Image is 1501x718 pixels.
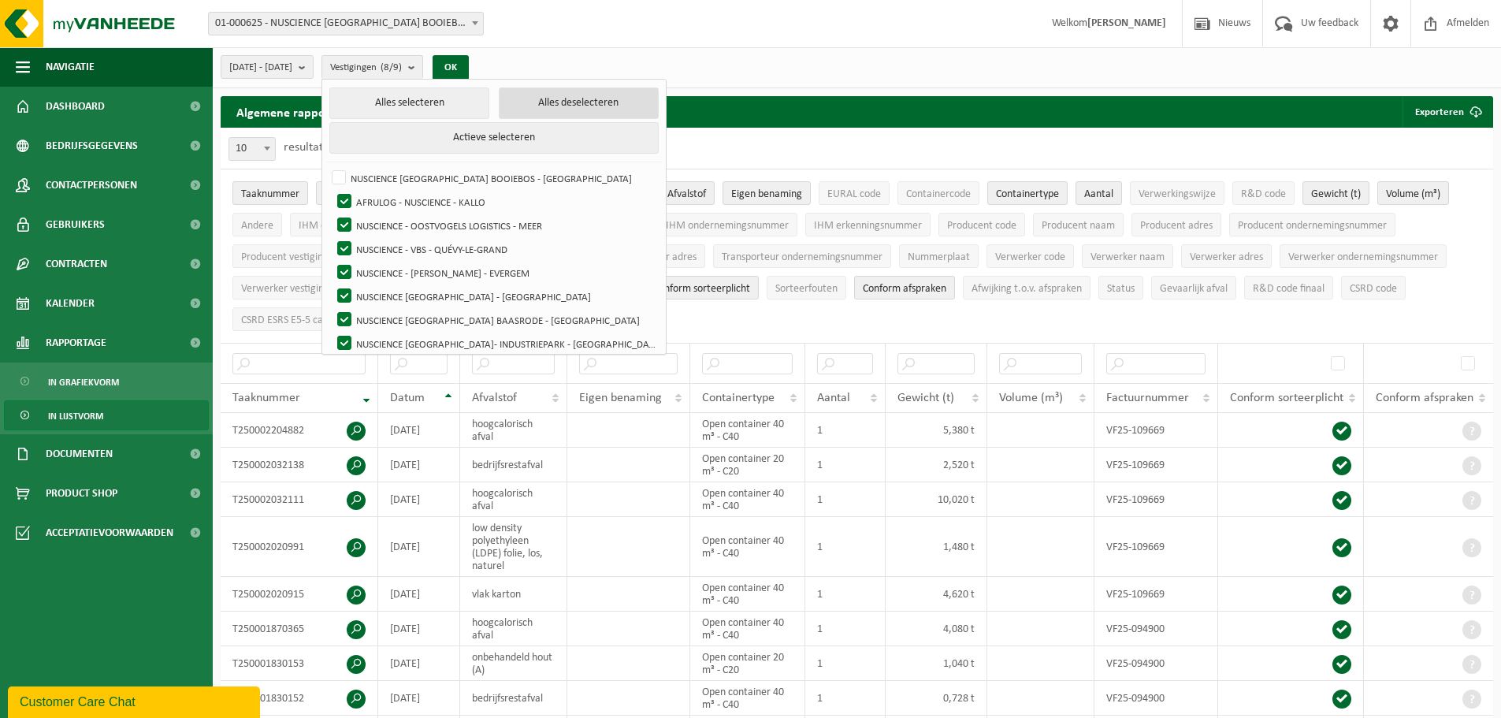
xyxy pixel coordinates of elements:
[334,285,658,308] label: NUSCIENCE [GEOGRAPHIC_DATA] - [GEOGRAPHIC_DATA]
[722,251,882,263] span: Transporteur ondernemingsnummer
[653,283,750,295] span: Conform sorteerplicht
[232,213,282,236] button: AndereAndere: Activate to sort
[947,220,1016,232] span: Producent code
[1139,188,1216,200] span: Verwerkingswijze
[241,220,273,232] span: Andere
[381,62,402,73] count: (8/9)
[1094,577,1218,612] td: VF25-109669
[378,681,460,716] td: [DATE]
[334,332,658,355] label: NUSCIENCE [GEOGRAPHIC_DATA]- INDUSTRIEPARK - [GEOGRAPHIC_DATA]
[229,138,275,160] span: 10
[1311,188,1361,200] span: Gewicht (t)
[731,188,802,200] span: Eigen benaming
[827,188,881,200] span: EURAL code
[1094,482,1218,517] td: VF25-109669
[886,577,986,612] td: 4,620 t
[886,646,986,681] td: 1,040 t
[987,181,1068,205] button: ContainertypeContainertype: Activate to sort
[690,577,805,612] td: Open container 40 m³ - C40
[1253,283,1325,295] span: R&D code finaal
[690,517,805,577] td: Open container 40 m³ - C40
[46,205,105,244] span: Gebruikers
[897,392,954,404] span: Gewicht (t)
[221,577,378,612] td: T250002020915
[299,220,342,232] span: IHM code
[1098,276,1143,299] button: StatusStatus: Activate to sort
[1033,213,1124,236] button: Producent naamProducent naam: Activate to sort
[1094,681,1218,716] td: VF25-094900
[1229,213,1395,236] button: Producent ondernemingsnummerProducent ondernemingsnummer: Activate to sort
[232,244,379,268] button: Producent vestigingsnummerProducent vestigingsnummer: Activate to sort
[1084,188,1113,200] span: Aantal
[1087,17,1166,29] strong: [PERSON_NAME]
[690,681,805,716] td: Open container 40 m³ - C40
[1094,448,1218,482] td: VF25-109669
[690,612,805,646] td: Open container 40 m³ - C40
[460,413,567,448] td: hoogcalorisch afval
[232,276,380,299] button: Verwerker vestigingsnummerVerwerker vestigingsnummer: Activate to sort
[378,577,460,612] td: [DATE]
[805,612,886,646] td: 1
[460,517,567,577] td: low density polyethyleen (LDPE) folie, los, naturel
[723,181,811,205] button: Eigen benamingEigen benaming: Activate to sort
[1230,392,1343,404] span: Conform sorteerplicht
[963,276,1090,299] button: Afwijking t.o.v. afsprakenAfwijking t.o.v. afspraken: Activate to sort
[232,392,300,404] span: Taaknummer
[334,237,658,261] label: NUSCIENCE - VBS - QUÉVY-LE-GRAND
[334,190,658,214] label: AFRULOG - NUSCIENCE - KALLO
[1190,251,1263,263] span: Verwerker adres
[702,392,775,404] span: Containertype
[863,283,946,295] span: Conform afspraken
[46,323,106,363] span: Rapportage
[817,392,850,404] span: Aantal
[690,448,805,482] td: Open container 20 m³ - C20
[690,482,805,517] td: Open container 40 m³ - C40
[46,126,138,166] span: Bedrijfsgegevens
[460,577,567,612] td: vlak karton
[1090,251,1165,263] span: Verwerker naam
[690,646,805,681] td: Open container 20 m³ - C20
[316,181,364,205] button: DatumDatum: Activate to sort
[221,612,378,646] td: T250001870365
[886,517,986,577] td: 1,480 t
[579,392,662,404] span: Eigen benaming
[378,448,460,482] td: [DATE]
[241,283,371,295] span: Verwerker vestigingsnummer
[46,284,95,323] span: Kalender
[228,137,276,161] span: 10
[460,612,567,646] td: hoogcalorisch afval
[46,166,137,205] span: Contactpersonen
[221,96,378,128] h2: Algemene rapportering
[46,244,107,284] span: Contracten
[499,87,659,119] button: Alles deselecteren
[284,141,396,154] label: resultaten weergeven
[221,517,378,577] td: T250002020991
[1130,181,1224,205] button: VerwerkingswijzeVerwerkingswijze: Activate to sort
[221,482,378,517] td: T250002032111
[46,434,113,474] span: Documenten
[329,122,658,154] button: Actieve selecteren
[334,261,658,285] label: NUSCIENCE - [PERSON_NAME] - EVERGEM
[4,400,209,430] a: In lijstvorm
[1377,181,1449,205] button: Volume (m³)Volume (m³): Activate to sort
[1094,646,1218,681] td: VF25-094900
[221,646,378,681] td: T250001830153
[229,56,292,80] span: [DATE] - [DATE]
[46,513,173,552] span: Acceptatievoorwaarden
[460,448,567,482] td: bedrijfsrestafval
[232,181,308,205] button: TaaknummerTaaknummer: Activate to remove sorting
[999,392,1063,404] span: Volume (m³)
[48,367,119,397] span: In grafiekvorm
[854,276,955,299] button: Conform afspraken : Activate to sort
[657,213,797,236] button: IHM ondernemingsnummerIHM ondernemingsnummer: Activate to sort
[241,251,370,263] span: Producent vestigingsnummer
[886,482,986,517] td: 10,020 t
[48,401,103,431] span: In lijstvorm
[938,213,1025,236] button: Producent codeProducent code: Activate to sort
[805,448,886,482] td: 1
[897,181,979,205] button: ContainercodeContainercode: Activate to sort
[221,413,378,448] td: T250002204882
[329,166,657,190] label: NUSCIENCE [GEOGRAPHIC_DATA] BOOIEBOS - [GEOGRAPHIC_DATA]
[209,13,483,35] span: 01-000625 - NUSCIENCE BELGIUM BOOIEBOS - DRONGEN
[1131,213,1221,236] button: Producent adresProducent adres: Activate to sort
